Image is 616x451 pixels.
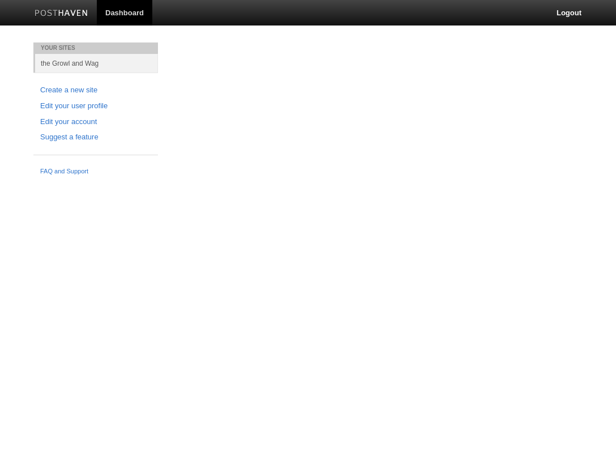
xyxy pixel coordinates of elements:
[35,10,88,18] img: Posthaven-bar
[40,131,151,143] a: Suggest a feature
[33,42,158,54] li: Your Sites
[35,54,158,73] a: the Growl and Wag
[40,100,151,112] a: Edit your user profile
[40,116,151,128] a: Edit your account
[40,84,151,96] a: Create a new site
[40,167,151,177] a: FAQ and Support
